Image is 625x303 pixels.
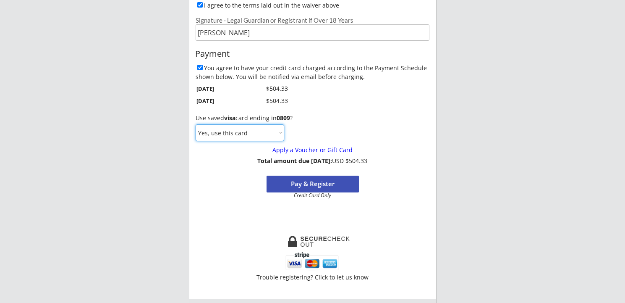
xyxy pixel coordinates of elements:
input: Type full name [196,24,429,41]
strong: 0809 [277,114,290,122]
strong: SECURE [301,235,327,242]
button: Pay & Register [267,176,359,192]
div: Use saved card ending in ? [196,115,429,122]
label: I agree to the terms laid out in the waiver above [204,1,339,9]
div: Signature - Legal Guardian or Registrant if Over 18 Years [196,17,429,24]
div: [DATE] [196,97,235,105]
strong: visa [224,114,235,122]
div: Trouble registering? Click to let us know [256,274,369,280]
strong: Total amount due [DATE]: [257,157,332,165]
div: CHECKOUT [301,236,350,248]
div: $504.33 [247,97,288,105]
body: L ipsumd sitametcons adip eli seddoeiu tem inci utla et Dol Magnaa ENI adm ven-quisnostru. E ulla... [3,3,230,155]
div: Credit Card Only [270,193,355,198]
div: USD $504.33 [255,158,370,165]
div: [DATE] [196,85,235,92]
div: Payment [195,49,430,58]
div: $504.33 [247,84,288,93]
div: Apply a Voucher or Gift Card [200,147,425,154]
label: You agree to have your credit card charged according to the Payment Schedule shown below. You wil... [196,64,427,81]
